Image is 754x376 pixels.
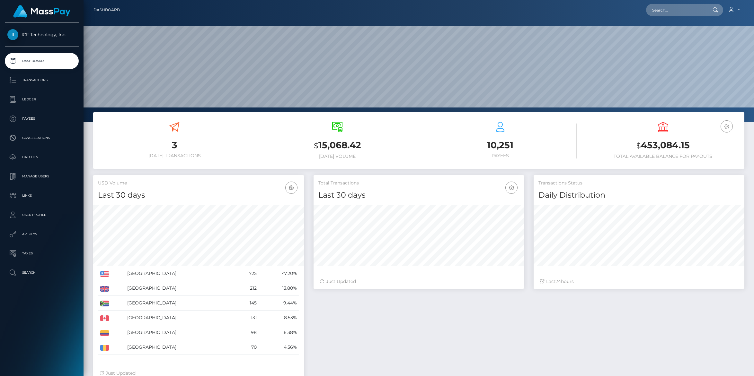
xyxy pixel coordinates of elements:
[98,153,251,158] h6: [DATE] Transactions
[7,191,76,201] p: Links
[314,141,318,150] small: $
[234,340,259,355] td: 70
[7,210,76,220] p: User Profile
[234,296,259,311] td: 145
[636,141,641,150] small: $
[7,229,76,239] p: API Keys
[125,266,234,281] td: [GEOGRAPHIC_DATA]
[318,190,519,201] h4: Last 30 days
[7,249,76,258] p: Taxes
[5,188,79,204] a: Links
[125,340,234,355] td: [GEOGRAPHIC_DATA]
[424,153,577,158] h6: Payees
[259,325,299,340] td: 6.38%
[13,5,70,18] img: MassPay Logo
[100,345,109,351] img: RO.png
[7,56,76,66] p: Dashboard
[125,281,234,296] td: [GEOGRAPHIC_DATA]
[261,154,414,159] h6: [DATE] Volume
[320,278,518,285] div: Just Updated
[7,95,76,104] p: Ledger
[259,311,299,325] td: 8.53%
[5,207,79,223] a: User Profile
[261,139,414,152] h3: 15,068.42
[125,296,234,311] td: [GEOGRAPHIC_DATA]
[5,226,79,242] a: API Keys
[7,152,76,162] p: Batches
[93,3,120,17] a: Dashboard
[424,139,577,151] h3: 10,251
[5,32,79,38] span: ICF Technology, Inc.
[318,180,519,186] h5: Total Transactions
[5,130,79,146] a: Cancellations
[98,139,251,151] h3: 3
[586,139,740,152] h3: 453,084.15
[234,325,259,340] td: 98
[7,29,18,40] img: ICF Technology, Inc.
[234,266,259,281] td: 725
[234,311,259,325] td: 131
[125,311,234,325] td: [GEOGRAPHIC_DATA]
[100,286,109,292] img: GB.png
[5,265,79,281] a: Search
[259,281,299,296] td: 13.80%
[125,325,234,340] td: [GEOGRAPHIC_DATA]
[540,278,738,285] div: Last hours
[555,278,561,284] span: 24
[5,111,79,127] a: Payees
[98,190,299,201] h4: Last 30 days
[538,190,740,201] h4: Daily Distribution
[5,53,79,69] a: Dashboard
[7,268,76,278] p: Search
[98,180,299,186] h5: USD Volume
[7,133,76,143] p: Cancellations
[100,271,109,277] img: US.png
[5,91,79,107] a: Ledger
[5,245,79,261] a: Taxes
[646,4,706,16] input: Search...
[5,72,79,88] a: Transactions
[100,301,109,306] img: ZA.png
[259,266,299,281] td: 47.20%
[586,154,740,159] h6: Total Available Balance for Payouts
[7,172,76,181] p: Manage Users
[5,149,79,165] a: Batches
[5,168,79,184] a: Manage Users
[100,315,109,321] img: CA.png
[259,340,299,355] td: 4.56%
[234,281,259,296] td: 212
[7,114,76,124] p: Payees
[538,180,740,186] h5: Transactions Status
[100,330,109,336] img: CO.png
[7,75,76,85] p: Transactions
[259,296,299,311] td: 9.44%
